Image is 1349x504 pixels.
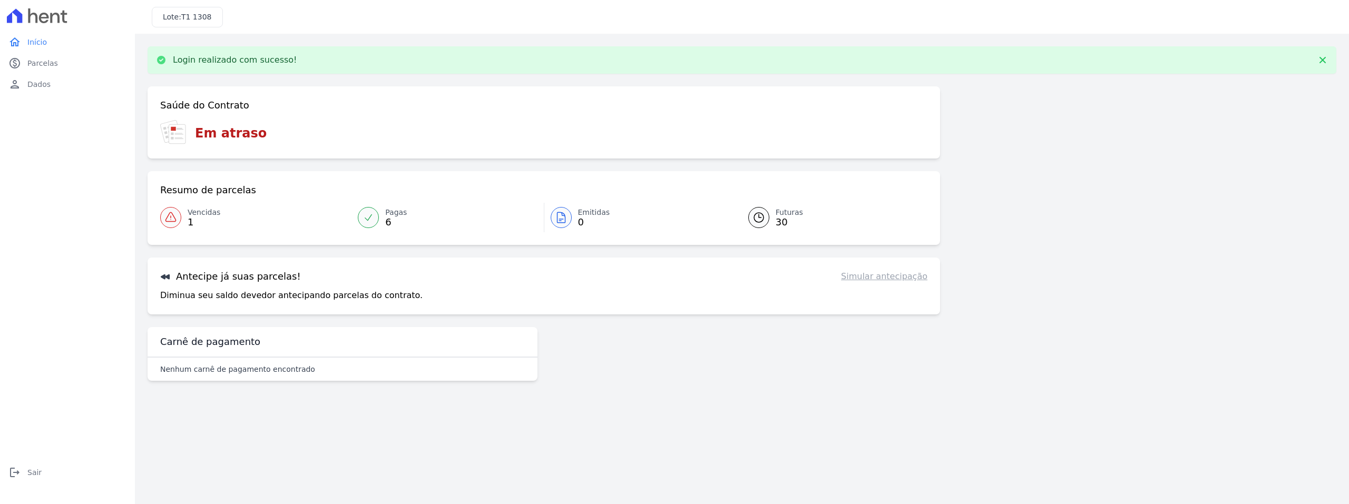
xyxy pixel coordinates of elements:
span: 6 [385,218,407,226]
a: Futuras 30 [736,203,927,232]
h3: Resumo de parcelas [160,184,256,196]
a: paidParcelas [4,53,131,74]
h3: Antecipe já suas parcelas! [160,270,301,283]
span: Sair [27,467,42,478]
span: Início [27,37,47,47]
a: Vencidas 1 [160,203,351,232]
i: paid [8,57,21,70]
a: personDados [4,74,131,95]
span: Emitidas [578,207,610,218]
span: Vencidas [188,207,220,218]
h3: Lote: [163,12,212,23]
a: Emitidas 0 [544,203,736,232]
a: homeInício [4,32,131,53]
a: Pagas 6 [351,203,543,232]
span: 0 [578,218,610,226]
span: Futuras [776,207,803,218]
span: Pagas [385,207,407,218]
p: Nenhum carnê de pagamento encontrado [160,364,315,374]
h3: Em atraso [195,124,267,143]
span: 30 [776,218,803,226]
span: Parcelas [27,58,58,68]
p: Login realizado com sucesso! [173,55,297,65]
h3: Carnê de pagamento [160,335,260,348]
span: T1 1308 [181,13,212,21]
p: Diminua seu saldo devedor antecipando parcelas do contrato. [160,289,423,302]
i: person [8,78,21,91]
a: Simular antecipação [841,270,927,283]
i: logout [8,466,21,479]
span: 1 [188,218,220,226]
i: home [8,36,21,48]
span: Dados [27,79,51,90]
a: logoutSair [4,462,131,483]
h3: Saúde do Contrato [160,99,249,112]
